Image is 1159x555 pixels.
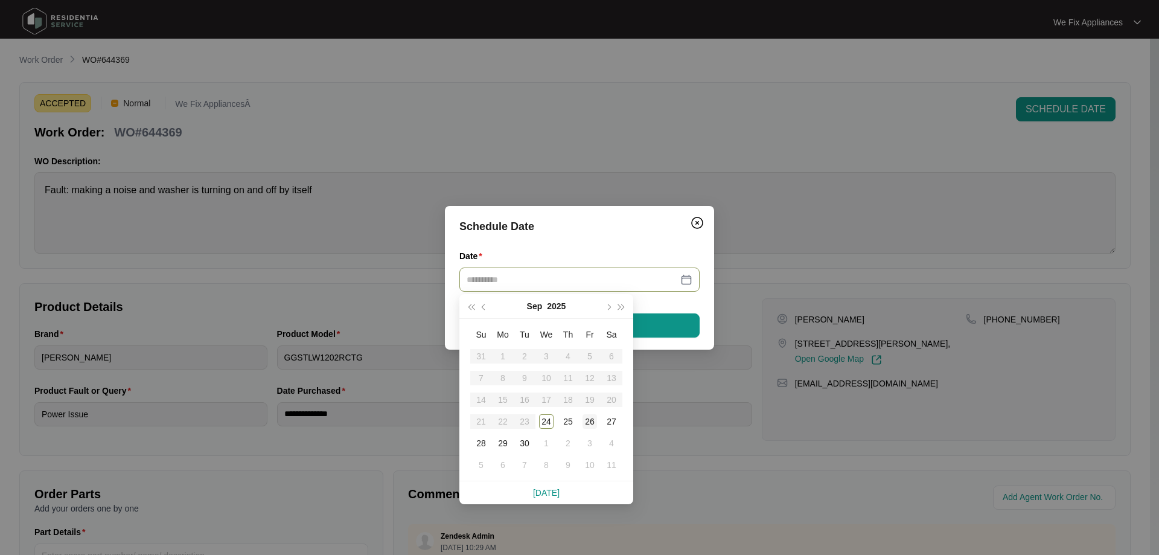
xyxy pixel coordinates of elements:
[583,436,597,451] div: 3
[583,414,597,429] div: 26
[601,432,622,454] td: 2025-10-04
[514,432,535,454] td: 2025-09-30
[579,454,601,476] td: 2025-10-10
[583,458,597,472] div: 10
[561,436,575,451] div: 2
[557,432,579,454] td: 2025-10-02
[470,324,492,345] th: Su
[535,411,557,432] td: 2025-09-24
[601,454,622,476] td: 2025-10-11
[557,411,579,432] td: 2025-09-25
[474,458,488,472] div: 5
[496,458,510,472] div: 6
[539,414,554,429] div: 24
[601,411,622,432] td: 2025-09-27
[527,294,543,318] button: Sep
[492,432,514,454] td: 2025-09-29
[470,432,492,454] td: 2025-09-28
[561,458,575,472] div: 9
[470,454,492,476] td: 2025-10-05
[557,324,579,345] th: Th
[604,436,619,451] div: 4
[459,218,700,235] div: Schedule Date
[492,454,514,476] td: 2025-10-06
[533,488,560,498] a: [DATE]
[604,458,619,472] div: 11
[496,436,510,451] div: 29
[547,294,566,318] button: 2025
[557,454,579,476] td: 2025-10-09
[690,216,704,230] img: closeCircle
[535,432,557,454] td: 2025-10-01
[517,436,532,451] div: 30
[579,324,601,345] th: Fr
[514,324,535,345] th: Tu
[459,250,487,262] label: Date
[492,324,514,345] th: Mo
[539,436,554,451] div: 1
[604,414,619,429] div: 27
[688,213,707,233] button: Close
[535,324,557,345] th: We
[579,432,601,454] td: 2025-10-03
[561,414,575,429] div: 25
[579,411,601,432] td: 2025-09-26
[601,324,622,345] th: Sa
[467,273,678,286] input: Date
[474,436,488,451] div: 28
[514,454,535,476] td: 2025-10-07
[517,458,532,472] div: 7
[539,458,554,472] div: 8
[535,454,557,476] td: 2025-10-08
